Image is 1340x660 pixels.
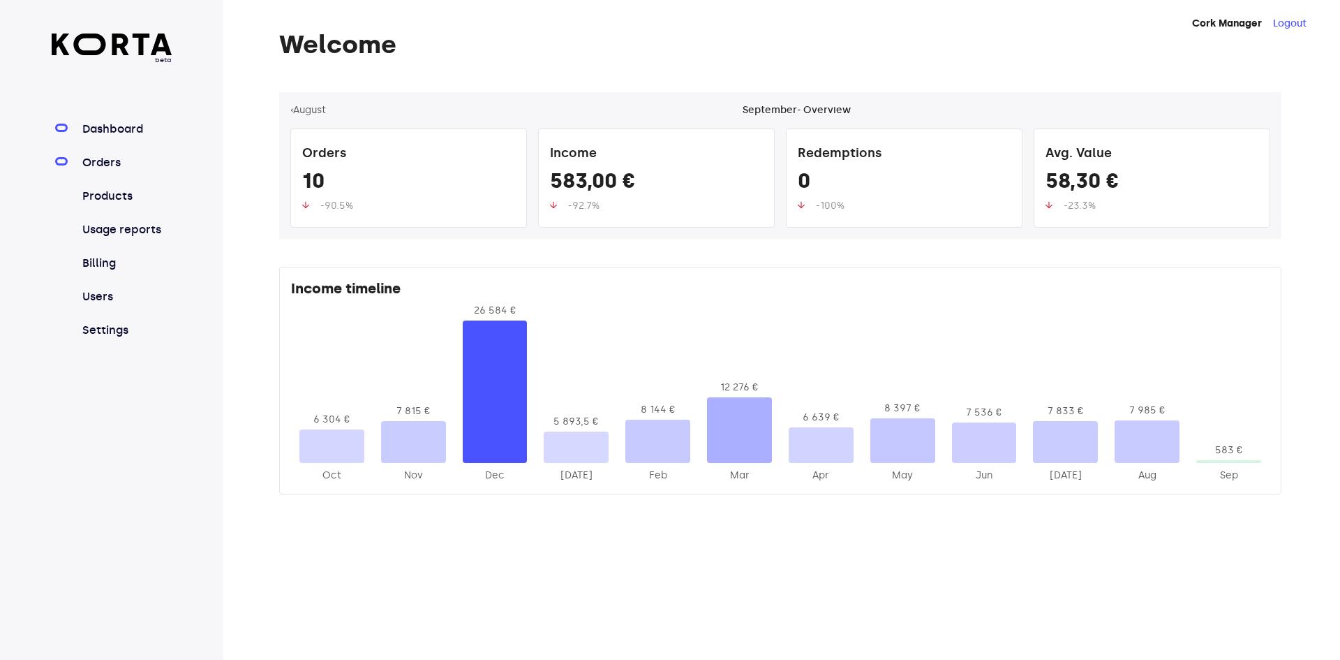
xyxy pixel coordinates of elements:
a: Settings [80,322,172,339]
div: Avg. Value [1045,140,1258,168]
div: 2025-Jun [952,469,1017,483]
div: 0 [798,168,1011,199]
div: 583 € [1196,443,1261,457]
a: Dashboard [80,121,172,138]
strong: Cork Manager [1192,17,1262,29]
div: 2025-May [870,469,935,483]
a: Users [80,288,172,305]
div: 10 [302,168,515,199]
img: up [302,201,309,209]
span: -100% [816,200,844,212]
div: 8 144 € [625,403,690,417]
div: Income [550,140,763,168]
div: 7 815 € [381,404,446,418]
div: 12 276 € [707,381,772,395]
div: 7 833 € [1033,404,1098,418]
div: 7 536 € [952,406,1017,420]
div: 2025-Apr [789,469,854,483]
div: 2025-Mar [707,469,772,483]
div: 2025-Jan [544,469,609,483]
a: Orders [80,154,172,171]
div: 2025-Sep [1196,469,1261,483]
img: up [550,201,557,209]
div: 8 397 € [870,402,935,416]
div: 2025-Feb [625,469,690,483]
div: 2024-Dec [463,469,528,483]
button: ‹August [290,103,326,117]
div: 2024-Nov [381,469,446,483]
div: 7 985 € [1115,404,1179,418]
span: -23.3% [1064,200,1096,212]
img: up [1045,201,1052,209]
span: -90.5% [320,200,353,212]
div: 2025-Aug [1115,469,1179,483]
div: Orders [302,140,515,168]
div: 583,00 € [550,168,763,199]
div: Income timeline [291,279,1270,304]
a: Products [80,188,172,205]
div: 6 639 € [789,411,854,425]
a: beta [52,34,172,65]
div: 2025-Jul [1033,469,1098,483]
span: beta [52,55,172,65]
button: Logout [1273,17,1306,31]
div: 6 304 € [299,413,364,427]
h1: Welcome [279,31,1281,59]
span: -92.7% [568,200,600,212]
img: up [798,201,805,209]
a: Billing [80,255,172,272]
div: 58,30 € [1045,168,1258,199]
div: Redemptions [798,140,1011,168]
div: 2024-Oct [299,469,364,483]
img: Korta [52,34,172,55]
a: Usage reports [80,221,172,238]
div: 26 584 € [463,304,528,318]
div: 5 893,5 € [544,415,609,429]
div: September - Overview [743,103,851,117]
